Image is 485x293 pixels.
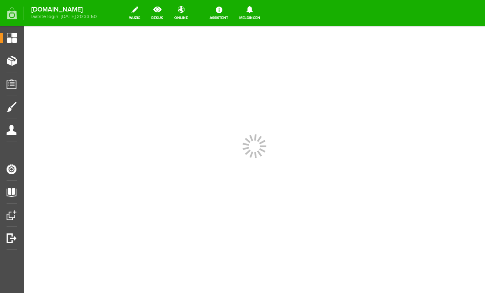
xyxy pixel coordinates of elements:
[169,4,193,22] a: online
[124,4,145,22] a: wijzig
[146,4,168,22] a: bekijk
[234,4,265,22] a: Meldingen
[31,7,97,12] strong: [DOMAIN_NAME]
[205,4,233,22] a: Assistent
[31,14,97,19] span: laatste login: [DATE] 20:33:50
